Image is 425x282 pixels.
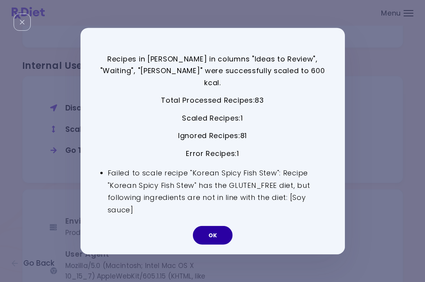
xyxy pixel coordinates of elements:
[108,166,325,216] li: Failed to scale recipe "Korean Spicy Fish Stew": Recipe "Korean Spicy Fish Stew" has the GLUTEN_F...
[100,53,325,89] p: Recipes in [PERSON_NAME] in columns "Ideas to Review", "Waiting", "[PERSON_NAME]" were successful...
[14,14,31,31] div: Close
[100,112,325,124] p: Scaled Recipes : 1
[193,226,233,245] button: OK
[100,95,325,107] p: Total Processed Recipes : 83
[100,130,325,142] p: Ignored Recipes : 81
[100,148,325,160] p: Error Recipes : 1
